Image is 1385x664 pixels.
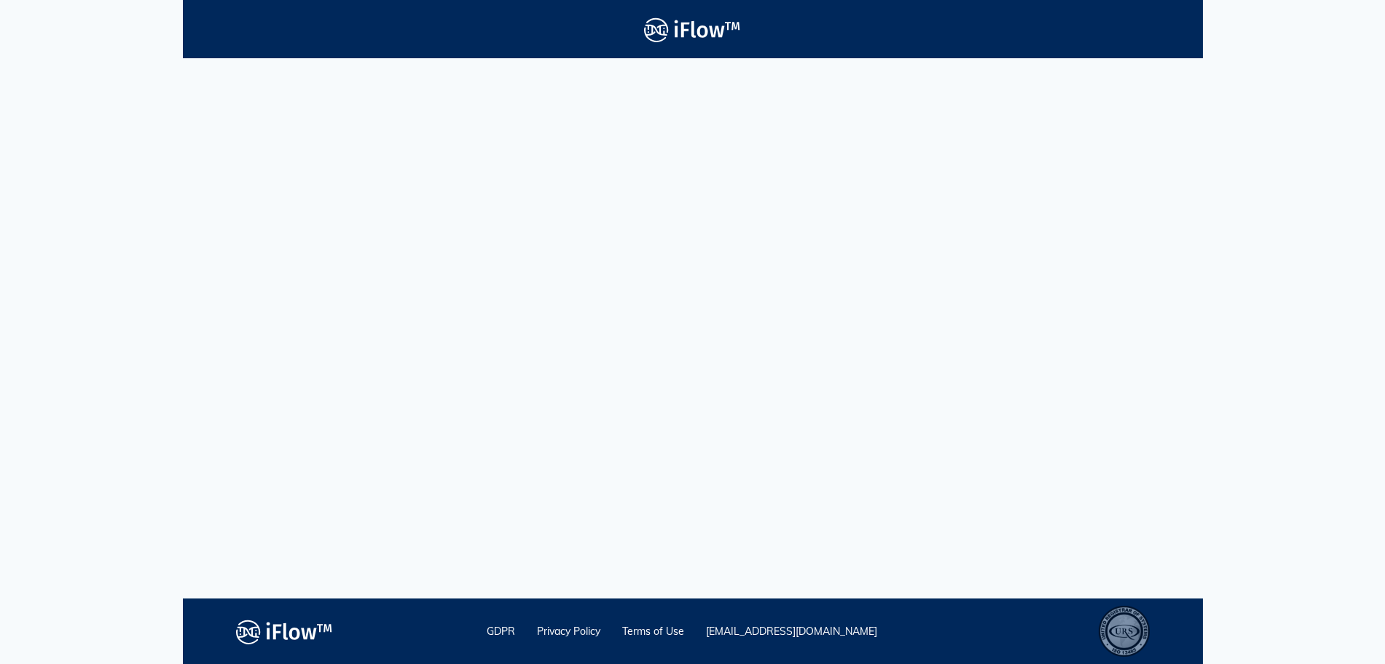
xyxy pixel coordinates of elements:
[537,625,600,638] a: Privacy Policy
[236,615,333,648] img: logo
[622,625,684,638] a: Terms of Use
[487,625,515,638] a: GDPR
[1099,606,1150,657] div: ISO 13485 – Quality Management System
[183,13,1203,46] a: Logo
[706,625,877,638] a: [EMAIL_ADDRESS][DOMAIN_NAME]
